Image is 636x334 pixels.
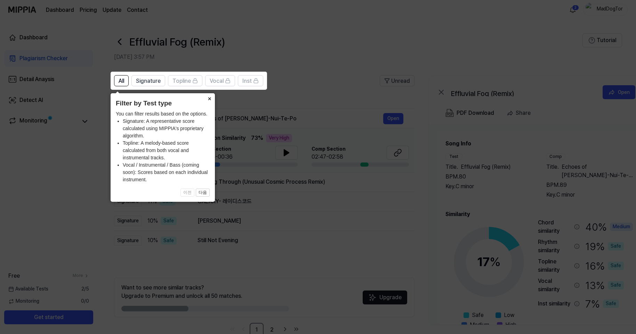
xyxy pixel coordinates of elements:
span: Signature [136,77,161,85]
div: You can filter results based on the options. [116,110,210,183]
button: 다음 [196,189,210,197]
button: All [114,75,129,86]
span: Vocal [210,77,224,85]
span: Topline [172,77,191,85]
header: Filter by Test type [116,98,210,109]
button: Inst [238,75,263,86]
button: Topline [168,75,202,86]
li: Vocal / Instrumental / Bass (coming soon): Scores based on each individual instrument. [123,161,210,183]
li: Signature: A representative score calculated using MIPPIA's proprietary algorithm. [123,118,210,140]
button: Vocal [205,75,235,86]
span: All [119,77,124,85]
button: Close [204,93,215,103]
button: Signature [131,75,165,86]
span: Inst [242,77,252,85]
li: Topline: A melody-based score calculated from both vocal and instrumental tracks. [123,140,210,161]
